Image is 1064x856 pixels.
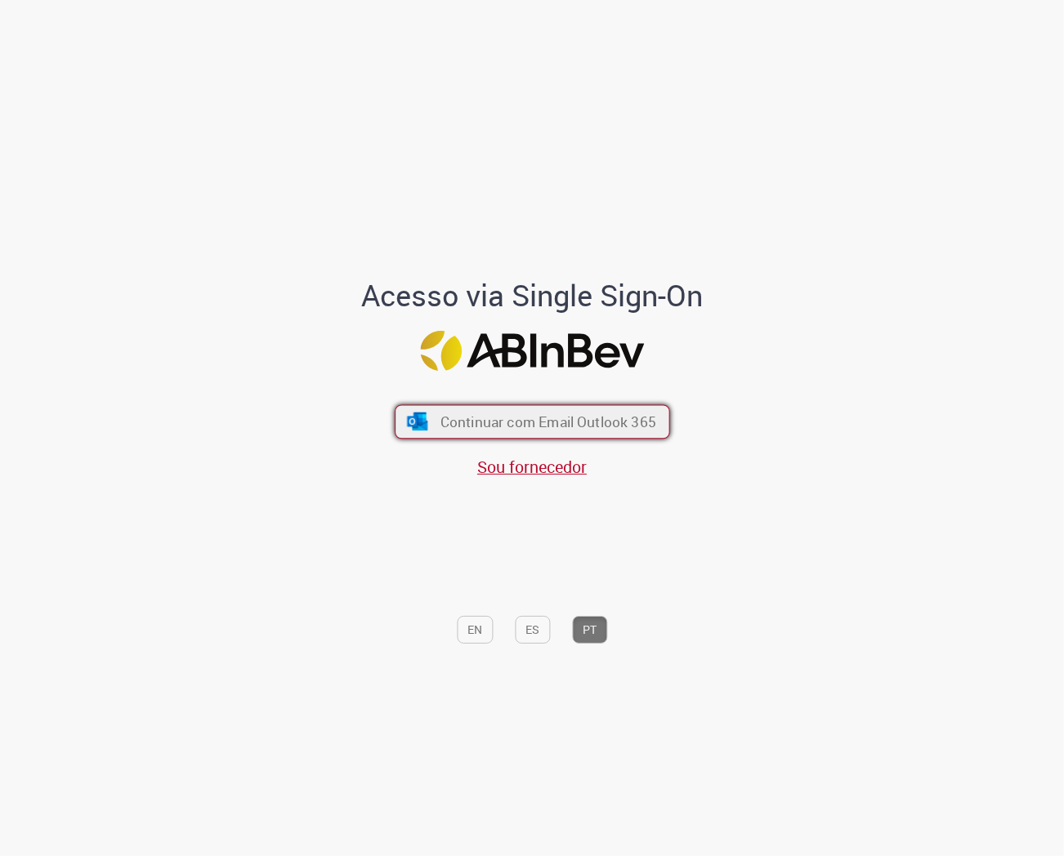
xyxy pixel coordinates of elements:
span: Continuar com Email Outlook 365 [440,412,655,431]
button: PT [572,616,607,644]
button: ícone Azure/Microsoft 360 Continuar com Email Outlook 365 [395,405,670,439]
a: Sou fornecedor [477,456,587,478]
img: ícone Azure/Microsoft 360 [405,412,429,430]
img: Logo ABInBev [420,331,644,371]
button: ES [515,616,550,644]
h1: Acesso via Single Sign-On [306,279,759,312]
button: EN [457,616,493,644]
